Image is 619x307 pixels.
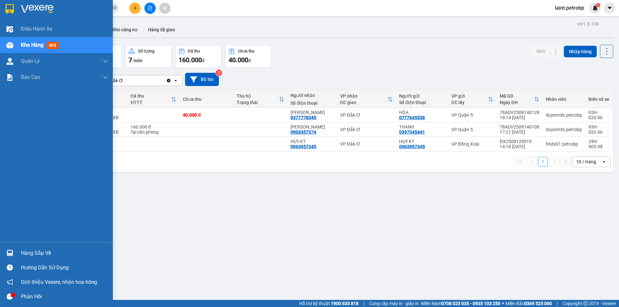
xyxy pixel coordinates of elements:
div: THANH HÒA [290,110,333,115]
div: Trạng thái [237,100,279,105]
sup: 1 [596,3,600,7]
span: down [103,59,108,64]
div: KIM DUNG [290,124,333,130]
th: Toggle SortBy [233,91,287,108]
button: Chưa thu40.000đ [225,45,272,68]
div: Đã thu [188,49,200,53]
div: VP nhận [340,93,388,99]
button: SMS [531,45,550,57]
div: 93H-020.96 [588,110,609,120]
span: close-circle [113,5,117,11]
span: laint.petrobp [550,4,589,12]
button: Kho công nợ [107,22,143,37]
div: Ngày ĐH [500,100,534,105]
img: warehouse-icon [6,58,13,65]
img: logo-vxr [5,4,14,14]
div: 19:14 [DATE] [500,115,539,120]
button: Bộ lọc [185,73,219,86]
div: 93H-020.96 [588,124,609,135]
button: file-add [144,3,156,14]
div: 78ADV2508140108 [500,124,539,130]
span: Báo cáo [21,73,40,81]
img: warehouse-icon [6,250,13,256]
span: mới [47,42,59,49]
span: Hỗ trợ kỹ thuật: [299,300,359,307]
button: Nhập hàng [564,46,597,57]
span: | [363,300,364,307]
sup: 3 [216,70,222,76]
button: aim [159,3,171,14]
span: file-add [148,6,152,10]
span: copyright [583,301,588,306]
div: Hướng dẫn sử dụng [21,263,108,273]
div: Biển số xe [588,97,609,102]
div: Số điện thoại [399,100,445,105]
span: plus [133,6,137,10]
span: close-circle [113,6,117,10]
span: đ [248,58,251,63]
div: 17:21 [DATE] [500,130,539,135]
div: HUY KT [399,139,445,144]
div: Nhân viên [546,97,582,102]
span: question-circle [7,264,13,271]
div: 10 / trang [576,158,596,165]
div: HÒA [399,110,445,115]
img: solution-icon [6,74,13,81]
div: Số lượng [138,49,154,53]
div: 0963957345 [399,144,425,149]
div: ĐC giao [340,100,388,105]
div: Chưa thu [183,97,230,102]
th: Toggle SortBy [448,91,496,108]
div: VP Đồng Xoài [451,141,493,147]
th: Toggle SortBy [127,91,180,108]
strong: 1900 633 818 [331,301,359,306]
span: ⚪️ [502,302,504,305]
div: ĐX2508120019 [500,139,539,144]
div: HUY KT [290,139,333,144]
svg: Clear value [166,78,171,83]
div: 14:18 [DATE] [500,144,539,149]
svg: open [601,159,606,164]
img: warehouse-icon [6,26,13,33]
div: 29H-905.98 [588,139,609,149]
span: Điều hành xe [21,25,52,33]
div: Mã GD [500,93,534,99]
div: Phản hồi [21,292,108,302]
div: Số điện thoại [290,101,333,106]
span: Kho hàng [21,42,44,48]
button: plus [129,3,141,14]
span: Miền Nam [421,300,500,307]
div: duyenntb.petrobp [546,112,582,118]
div: Hàng sắp về [21,248,108,258]
button: Hàng đã giao [143,22,180,37]
div: 40.000 đ [183,112,230,118]
svg: open [173,78,178,83]
span: Giới thiệu Vexere, nhận hoa hồng [21,278,97,286]
th: Toggle SortBy [337,91,396,108]
div: 0903357374 [290,130,316,135]
span: món [133,58,142,63]
th: Toggle SortBy [496,91,543,108]
span: notification [7,279,13,285]
div: ĐC lấy [451,100,488,105]
div: hhdx01.petrobp [546,141,582,147]
span: message [7,293,13,300]
span: aim [162,6,167,10]
span: 7 [129,56,132,64]
button: caret-down [604,3,615,14]
div: Người nhận [290,93,333,98]
span: down [103,75,108,80]
div: VP gửi [451,93,488,99]
div: 0963957345 [290,144,316,149]
div: 78ADV2508140128 [500,110,539,115]
div: THANH [399,124,445,130]
span: Cung cấp máy in - giấy in: [369,300,419,307]
div: Thu hộ [237,93,279,99]
div: 160.000 đ [131,124,176,130]
span: 40.000 [229,56,248,64]
span: Miền Bắc [506,300,552,307]
div: VP Đắk Ơ [340,112,393,118]
span: caret-down [607,5,613,11]
div: VP Đắk Ơ [340,141,393,147]
div: VP Đắk Ơ [340,127,393,132]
